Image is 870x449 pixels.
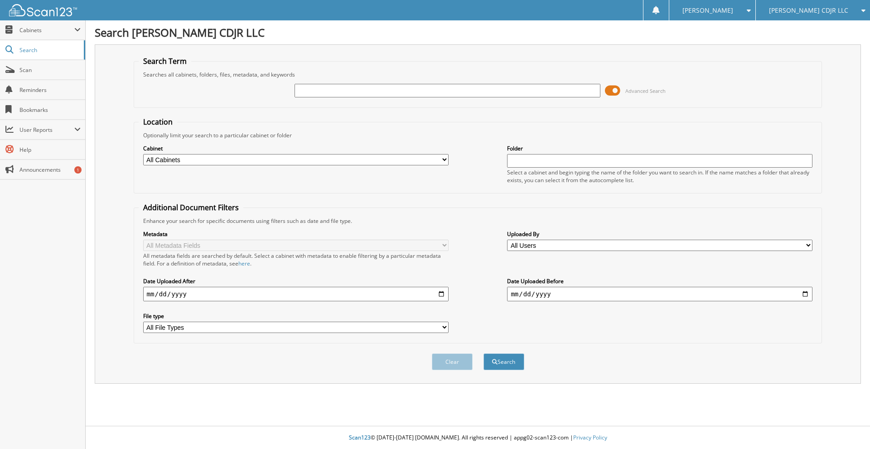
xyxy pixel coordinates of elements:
[507,277,812,285] label: Date Uploaded Before
[139,217,817,225] div: Enhance your search for specific documents using filters such as date and file type.
[74,166,82,174] div: 1
[483,353,524,370] button: Search
[143,230,449,238] label: Metadata
[507,230,812,238] label: Uploaded By
[9,4,77,16] img: scan123-logo-white.svg
[769,8,848,13] span: [PERSON_NAME] CDJR LLC
[95,25,861,40] h1: Search [PERSON_NAME] CDJR LLC
[19,146,81,154] span: Help
[143,287,449,301] input: start
[19,26,74,34] span: Cabinets
[432,353,473,370] button: Clear
[19,46,79,54] span: Search
[143,312,449,320] label: File type
[143,252,449,267] div: All metadata fields are searched by default. Select a cabinet with metadata to enable filtering b...
[507,169,812,184] div: Select a cabinet and begin typing the name of the folder you want to search in. If the name match...
[86,427,870,449] div: © [DATE]-[DATE] [DOMAIN_NAME]. All rights reserved | appg02-scan123-com |
[19,66,81,74] span: Scan
[19,106,81,114] span: Bookmarks
[143,145,449,152] label: Cabinet
[19,166,81,174] span: Announcements
[573,434,607,441] a: Privacy Policy
[143,277,449,285] label: Date Uploaded After
[682,8,733,13] span: [PERSON_NAME]
[507,287,812,301] input: end
[139,117,177,127] legend: Location
[139,71,817,78] div: Searches all cabinets, folders, files, metadata, and keywords
[19,86,81,94] span: Reminders
[507,145,812,152] label: Folder
[625,87,666,94] span: Advanced Search
[238,260,250,267] a: here
[139,56,191,66] legend: Search Term
[19,126,74,134] span: User Reports
[349,434,371,441] span: Scan123
[139,131,817,139] div: Optionally limit your search to a particular cabinet or folder
[139,203,243,212] legend: Additional Document Filters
